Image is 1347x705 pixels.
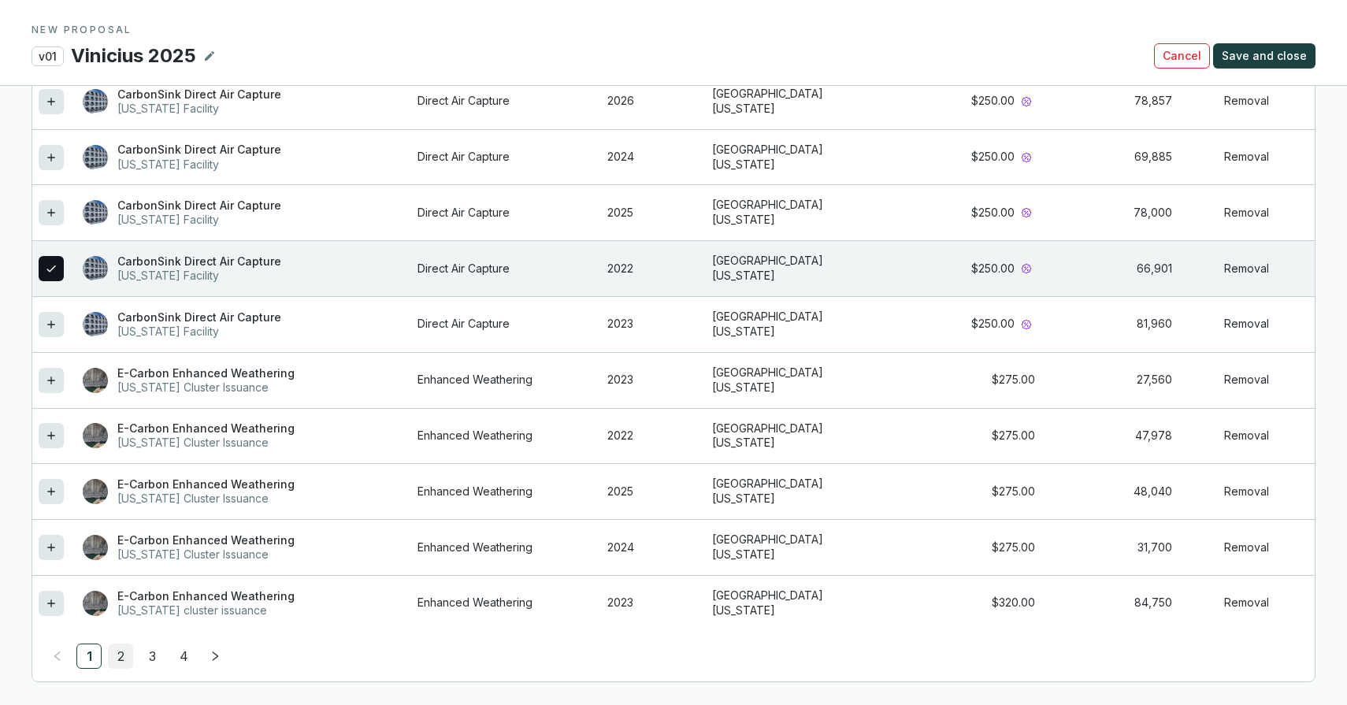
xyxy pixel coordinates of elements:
td: Direct Air Capture [411,73,601,129]
td: Direct Air Capture [411,129,601,185]
p: [GEOGRAPHIC_DATA] [712,477,884,492]
td: 2026 [601,73,706,129]
p: CarbonSink Direct Air Capture [117,310,281,325]
p: [US_STATE] [712,325,884,340]
p: [US_STATE] [712,102,884,117]
td: 81,960 [1041,296,1178,352]
a: 4 [172,644,195,668]
td: 2022 [601,240,706,296]
p: [US_STATE] [712,269,884,284]
li: 1 [76,644,102,669]
td: 2023 [601,296,706,352]
td: 84,750 [1041,575,1178,631]
p: [US_STATE] Cluster Issuance [117,436,295,450]
span: Cancel [1163,48,1201,64]
button: Save and close [1213,43,1315,69]
li: 3 [139,644,165,669]
td: 66,901 [1041,240,1178,296]
div: $320.00 [896,596,1035,610]
td: 47,978 [1041,408,1178,464]
td: Removal [1178,408,1315,464]
div: $275.00 [896,484,1035,499]
p: [US_STATE] [712,436,884,451]
a: 3 [140,644,164,668]
p: [US_STATE] [712,380,884,395]
a: 1 [77,644,101,668]
td: 2023 [601,352,706,408]
p: [US_STATE] Facility [117,158,281,172]
td: 27,560 [1041,352,1178,408]
div: $250.00 [896,93,1035,110]
p: E-Carbon Enhanced Weathering [117,533,295,547]
td: 69,885 [1041,129,1178,185]
button: left [45,644,70,669]
td: Removal [1178,129,1315,185]
td: Enhanced Weathering [411,575,601,631]
p: [US_STATE] [712,603,884,618]
p: [US_STATE] Facility [117,213,281,227]
p: [GEOGRAPHIC_DATA] [712,588,884,603]
button: right [202,644,228,669]
td: Enhanced Weathering [411,352,601,408]
p: [US_STATE] Cluster Issuance [117,547,295,562]
p: [US_STATE] Facility [117,325,281,339]
td: 31,700 [1041,519,1178,575]
td: Removal [1178,463,1315,519]
div: $250.00 [896,316,1035,333]
p: [US_STATE] [712,547,884,562]
p: CarbonSink Direct Air Capture [117,254,281,269]
div: $275.00 [896,373,1035,388]
li: Next Page [202,644,228,669]
p: v01 [32,46,64,66]
p: Vinicius 2025 [70,43,197,69]
td: 78,000 [1041,184,1178,240]
td: 2024 [601,519,706,575]
button: Cancel [1154,43,1210,69]
td: Removal [1178,575,1315,631]
td: 2022 [601,408,706,464]
td: 2025 [601,463,706,519]
a: 2 [109,644,132,668]
td: 78,857 [1041,73,1178,129]
p: E-Carbon Enhanced Weathering [117,366,295,380]
div: $250.00 [896,149,1035,166]
td: Removal [1178,240,1315,296]
p: [GEOGRAPHIC_DATA] [712,310,884,325]
p: E-Carbon Enhanced Weathering [117,421,295,436]
td: Enhanced Weathering [411,408,601,464]
p: E-Carbon Enhanced Weathering [117,589,295,603]
p: CarbonSink Direct Air Capture [117,87,281,102]
li: 2 [108,644,133,669]
p: [US_STATE] [712,158,884,173]
p: [US_STATE] cluster issuance [117,603,295,618]
li: Previous Page [45,644,70,669]
td: Removal [1178,519,1315,575]
p: [GEOGRAPHIC_DATA] [712,87,884,102]
td: 2024 [601,129,706,185]
p: E-Carbon Enhanced Weathering [117,477,295,492]
p: [GEOGRAPHIC_DATA] [712,254,884,269]
p: [US_STATE] [712,492,884,506]
li: 4 [171,644,196,669]
td: Direct Air Capture [411,184,601,240]
p: [US_STATE] Facility [117,269,281,283]
td: 2023 [601,575,706,631]
p: [GEOGRAPHIC_DATA] [712,365,884,380]
div: $275.00 [896,540,1035,555]
td: Removal [1178,296,1315,352]
div: $250.00 [896,204,1035,221]
td: Enhanced Weathering [411,519,601,575]
td: Removal [1178,352,1315,408]
p: [GEOGRAPHIC_DATA] [712,421,884,436]
span: Save and close [1222,48,1307,64]
div: $275.00 [896,429,1035,443]
td: Direct Air Capture [411,240,601,296]
td: Removal [1178,73,1315,129]
p: [US_STATE] Cluster Issuance [117,380,295,395]
p: [US_STATE] Cluster Issuance [117,492,295,506]
td: Enhanced Weathering [411,463,601,519]
p: NEW PROPOSAL [32,24,1315,36]
p: [GEOGRAPHIC_DATA] [712,198,884,213]
p: [US_STATE] [712,213,884,228]
td: 2025 [601,184,706,240]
